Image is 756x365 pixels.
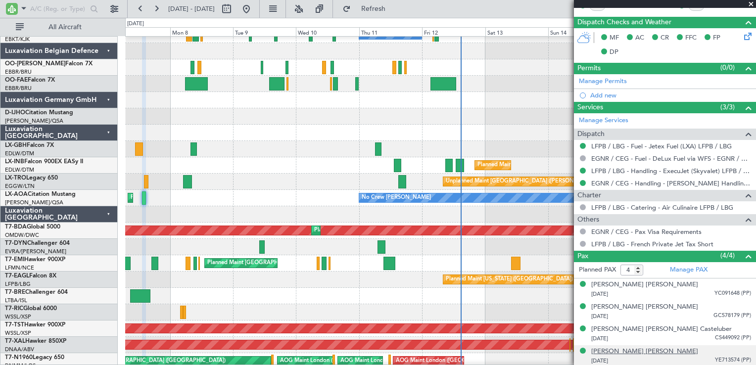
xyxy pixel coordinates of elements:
span: T7-BRE [5,289,25,295]
span: T7-EMI [5,257,24,263]
a: Manage Services [579,116,628,126]
span: Pax [577,251,588,262]
a: EDLW/DTM [5,150,34,157]
a: OO-[PERSON_NAME]Falcon 7X [5,61,93,67]
div: Thu 11 [359,27,422,36]
button: All Aircraft [11,19,107,35]
a: LFPB / LBG - Fuel - Jetex Fuel (LXA) LFPB / LBG [591,142,732,150]
div: Planned Maint [GEOGRAPHIC_DATA] [207,256,302,271]
span: CS449092 (PP) [715,334,751,342]
div: Unplanned Maint [GEOGRAPHIC_DATA] ([PERSON_NAME] Intl) [446,174,606,189]
span: D-IJHO [5,110,25,116]
span: YE713574 (PP) [715,356,751,365]
a: Manage PAX [670,265,708,275]
span: T7-N1960 [5,355,33,361]
span: Permits [577,63,601,74]
a: [PERSON_NAME]/QSA [5,199,63,206]
a: EDLW/DTM [5,166,34,174]
a: T7-BDAGlobal 5000 [5,224,60,230]
a: LTBA/ISL [5,297,27,304]
span: Others [577,214,599,226]
span: [DATE] [591,357,608,365]
span: LX-AOA [5,191,28,197]
span: Dispatch [577,129,605,140]
a: WSSL/XSP [5,313,31,320]
a: T7-RICGlobal 6000 [5,306,57,312]
span: CR [661,33,669,43]
div: Planned Maint [GEOGRAPHIC_DATA] ([GEOGRAPHIC_DATA]) [131,190,286,205]
span: [DATE] [591,335,608,342]
span: LX-GBH [5,142,27,148]
div: Planned Maint Dubai (Al Maktoum Intl) [314,223,412,238]
a: T7-EMIHawker 900XP [5,257,65,263]
a: OMDW/DWC [5,231,39,239]
a: LFMN/NCE [5,264,34,272]
span: T7-BDA [5,224,27,230]
a: WSSL/XSP [5,329,31,337]
a: T7-DYNChallenger 604 [5,240,70,246]
a: DNAA/ABV [5,346,34,353]
div: Mon 8 [170,27,233,36]
span: (0/0) [720,62,735,73]
a: Manage Permits [579,77,627,87]
span: AC [635,33,644,43]
span: T7-XAL [5,338,25,344]
div: [PERSON_NAME] [PERSON_NAME] [591,347,698,357]
a: OO-FAEFalcon 7X [5,77,55,83]
div: Planned Maint [GEOGRAPHIC_DATA] ([GEOGRAPHIC_DATA]) [477,158,633,173]
span: T7-DYN [5,240,27,246]
span: MF [610,33,619,43]
div: [PERSON_NAME] [PERSON_NAME] Casteluber [591,324,732,334]
a: EGNR / CEG - Fuel - DeLux Fuel via WFS - EGNR / CEG [591,154,751,163]
a: LFPB/LBG [5,280,31,288]
span: FFC [685,33,697,43]
div: Fri 12 [422,27,485,36]
span: Charter [577,190,601,201]
a: EBKT/KJK [5,36,30,43]
a: T7-XALHawker 850XP [5,338,66,344]
span: LX-INB [5,159,24,165]
a: EVRA/[PERSON_NAME] [5,248,66,255]
span: (3/3) [720,102,735,112]
div: [PERSON_NAME] [PERSON_NAME] [591,280,698,290]
span: [DATE] [591,290,608,298]
div: Add new [590,91,751,99]
span: All Aircraft [26,24,104,31]
a: LFPB / LBG - French Private Jet Tax Short [591,240,713,248]
span: Refresh [353,5,394,12]
a: LX-TROLegacy 650 [5,175,58,181]
div: No Crew [PERSON_NAME] [362,190,431,205]
a: T7-BREChallenger 604 [5,289,68,295]
div: [PERSON_NAME] [PERSON_NAME] [591,302,698,312]
input: A/C (Reg. or Type) [30,1,87,16]
span: T7-RIC [5,306,23,312]
span: OO-FAE [5,77,28,83]
a: LX-AOACitation Mustang [5,191,76,197]
a: T7-TSTHawker 900XP [5,322,65,328]
span: YC091648 (PP) [714,289,751,298]
a: D-IJHOCitation Mustang [5,110,73,116]
a: LFPB / LBG - Handling - ExecuJet (Skyvalet) LFPB / LBG [591,167,751,175]
span: [DATE] - [DATE] [168,4,215,13]
a: EBBR/BRU [5,68,32,76]
a: LX-GBHFalcon 7X [5,142,54,148]
span: T7-EAGL [5,273,29,279]
span: OO-[PERSON_NAME] [5,61,65,67]
div: Sat 13 [485,27,548,36]
a: EGNR / CEG - Handling - [PERSON_NAME] Handling Services EGNR / CEG [591,179,751,187]
button: Refresh [338,1,397,17]
span: FP [713,33,720,43]
div: Wed 10 [296,27,359,36]
span: [DATE] [591,313,608,320]
span: GC578179 (PP) [713,312,751,320]
div: Planned Maint [US_STATE] ([GEOGRAPHIC_DATA]) [446,272,573,287]
span: T7-TST [5,322,24,328]
a: EGGW/LTN [5,182,35,190]
a: LX-INBFalcon 900EX EASy II [5,159,83,165]
a: LFPB / LBG - Catering - Air Culinaire LFPB / LBG [591,203,733,212]
div: Sun 7 [107,27,170,36]
div: Sun 14 [548,27,611,36]
a: T7-EAGLFalcon 8X [5,273,56,279]
div: Tue 9 [233,27,296,36]
span: DP [610,47,618,57]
